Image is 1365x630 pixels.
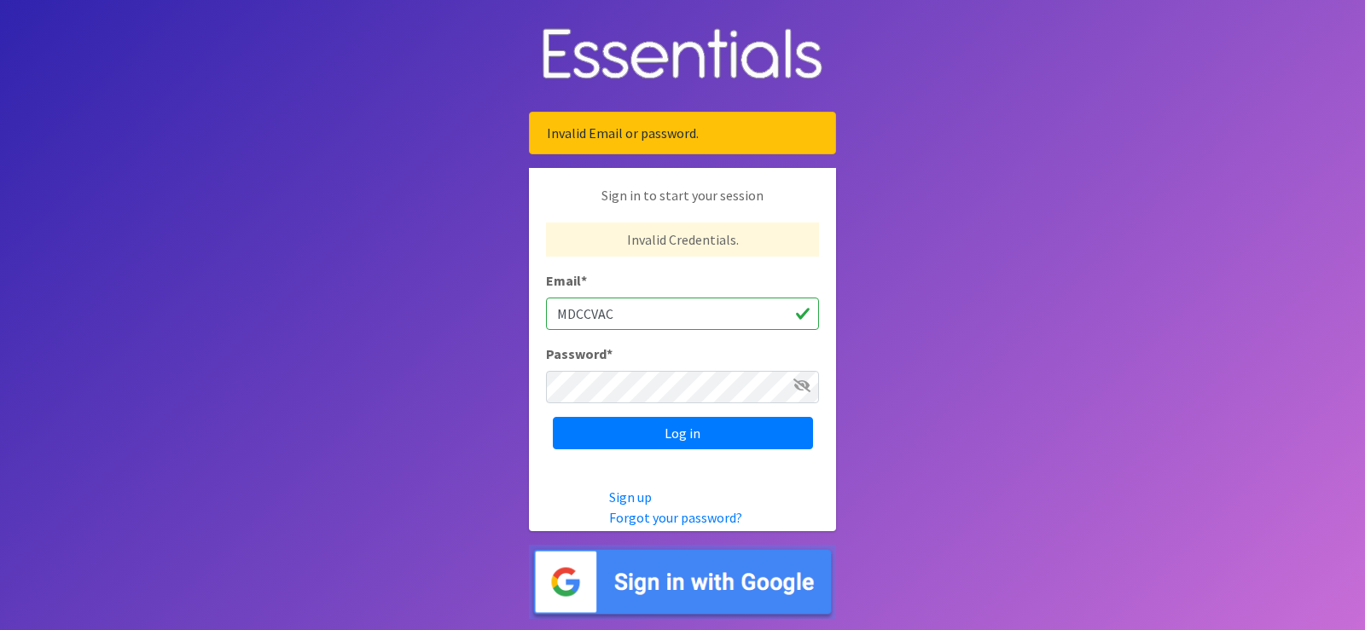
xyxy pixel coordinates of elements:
div: Invalid Email or password. [529,112,836,154]
p: Sign in to start your session [546,185,819,223]
p: Invalid Credentials. [546,223,819,257]
a: Sign up [609,488,652,506]
label: Password [546,344,613,364]
abbr: required [581,272,587,289]
img: Sign in with Google [529,545,836,619]
input: Log in [553,417,813,449]
label: Email [546,270,587,291]
a: Forgot your password? [609,509,742,526]
abbr: required [607,345,613,362]
img: Human Essentials [529,11,836,99]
